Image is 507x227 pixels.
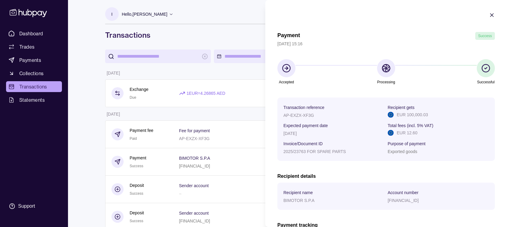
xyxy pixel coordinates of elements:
[277,40,495,47] p: [DATE] 15:16
[477,79,495,85] p: Successful
[283,131,297,136] p: [DATE]
[283,123,328,128] p: Expected payment date
[397,129,417,136] p: EUR 12.60
[277,173,495,180] h2: Recipient details
[388,112,394,118] img: eu
[388,198,419,203] p: [FINANCIAL_ID]
[283,149,346,154] p: 2025/23763 FOR SPARE PARTS
[388,141,425,146] p: Purpose of payment
[283,141,323,146] p: Invoice/Document ID
[388,105,415,110] p: Recipient gets
[283,113,314,118] p: AP-EXZX-XF3G
[377,79,395,85] p: Processing
[478,34,492,38] span: Success
[283,105,325,110] p: Transaction reference
[397,111,428,118] p: EUR 100,000.03
[283,190,313,195] p: Recipient name
[279,79,294,85] p: Accepted
[388,123,433,128] p: Total fees (incl. 5% VAT)
[388,130,394,136] img: eu
[283,198,315,203] p: BIMOTOR S.P.A
[388,190,418,195] p: Account number
[277,32,300,40] h1: Payment
[388,149,417,154] p: Exported goods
